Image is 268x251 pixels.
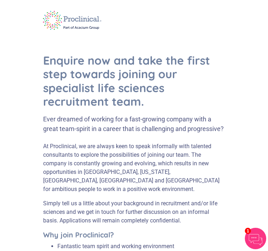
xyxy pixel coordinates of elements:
span: 1 [245,228,251,234]
h1: Enquire now and take the first step towards joining our specialist life sciences recruitment team. [43,54,225,109]
li: Fantastic team spirit and working environment [57,242,205,251]
p: At Proclinical, we are always keen to speak informally with talented consultants to explore the p... [43,142,225,194]
h5: Why join Proclinical? [43,231,225,239]
img: Chatbot [245,228,266,249]
p: Simply tell us a little about your background in recruitment and/or life sciences and we get in t... [43,199,225,225]
img: logo [38,6,107,35]
div: Ever dreamed of working for a fast-growing company with a great team-spirit in a career that is c... [43,114,225,134]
